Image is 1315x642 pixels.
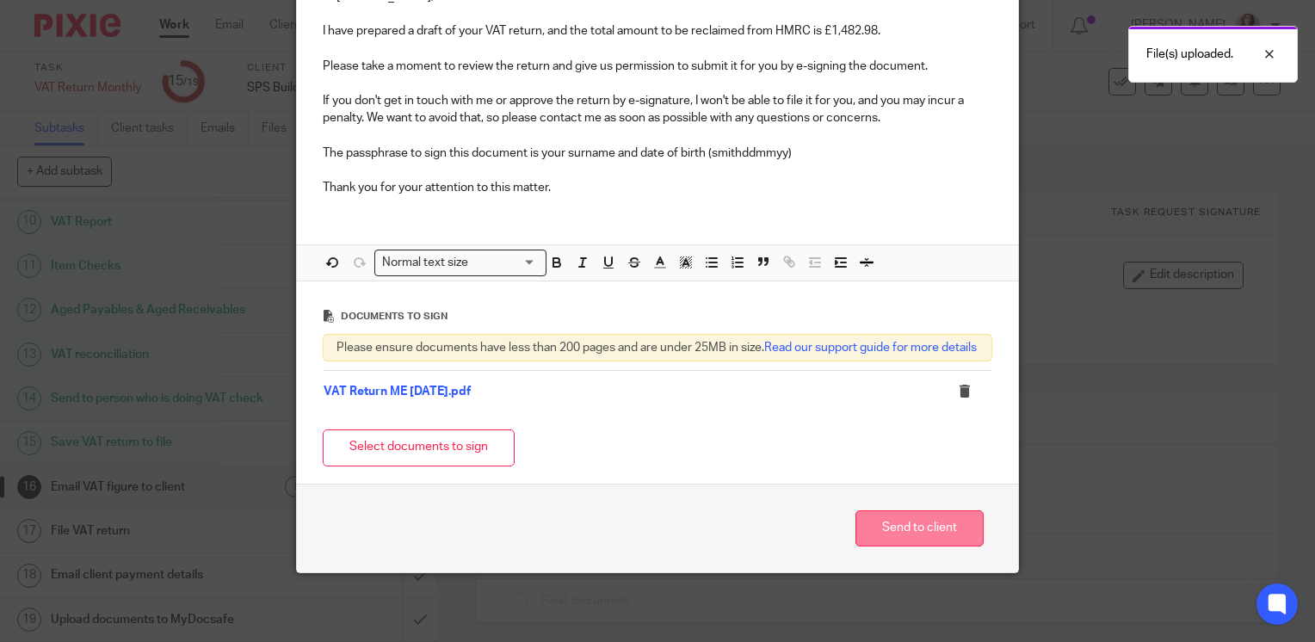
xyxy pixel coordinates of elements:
a: VAT Return ME [DATE].pdf [324,386,471,398]
div: Please ensure documents have less than 200 pages and are under 25MB in size. [323,334,992,361]
a: Read our support guide for more details [764,342,977,354]
input: Search for option [474,254,536,272]
p: Thank you for your attention to this matter. [323,179,992,196]
div: Search for option [374,250,546,276]
span: Normal text size [379,254,472,272]
p: File(s) uploaded. [1146,46,1233,63]
button: Select documents to sign [323,429,515,466]
p: The passphrase to sign this document is your surname and date of birth (smithddmmyy) [323,145,992,162]
button: Send to client [855,510,984,547]
span: Documents to sign [341,312,448,321]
